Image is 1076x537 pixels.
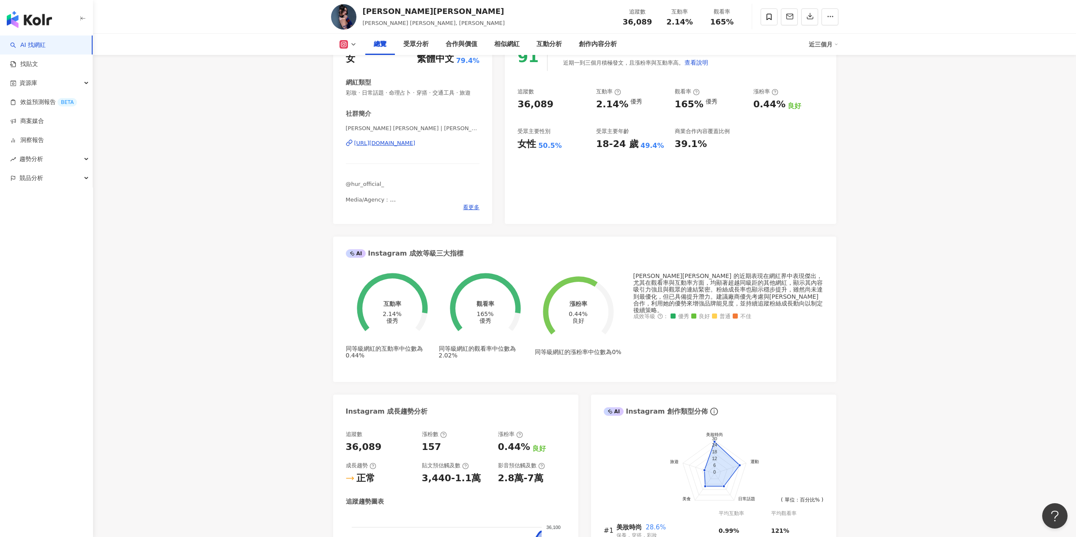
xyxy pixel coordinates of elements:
[422,441,441,454] div: 157
[7,11,52,28] img: logo
[604,525,616,536] div: #1
[354,139,416,147] div: [URL][DOMAIN_NAME]
[446,39,477,49] div: 合作與價值
[622,8,654,16] div: 追蹤數
[670,460,679,464] text: 旅遊
[346,497,384,506] div: 追蹤趨勢圖表
[641,141,664,150] div: 49.4%
[809,38,838,51] div: 近三個月
[346,345,439,359] div: 同等級網紅的互動率中位數為
[671,313,689,320] span: 優秀
[712,436,717,441] text: 30
[691,313,710,320] span: 良好
[346,441,382,454] div: 36,089
[596,138,638,151] div: 18-24 歲
[684,54,709,71] button: 查看說明
[10,136,44,144] a: 洞察報告
[675,138,707,151] div: 39.1%
[646,523,666,531] span: 28.6%
[346,109,371,118] div: 社群簡介
[10,117,44,125] a: 商案媒合
[10,156,16,162] span: rise
[616,523,642,531] span: 美妝時尚
[498,431,523,438] div: 漲粉率
[386,317,398,324] div: 優秀
[604,407,708,416] div: Instagram 創作類型分佈
[682,497,690,502] text: 美食
[439,352,457,359] span: 2.02%
[346,249,463,258] div: Instagram 成效等級三大指標
[346,89,480,97] span: 彩妝 · 日常話題 · 命理占卜 · 穿搭 · 交通工具 · 旅遊
[604,407,624,416] div: AI
[383,311,401,317] div: 2.14%
[494,39,520,49] div: 相似網紅
[479,317,491,324] div: 優秀
[422,472,481,485] div: 3,440-1.1萬
[713,463,715,468] text: 6
[19,150,43,169] span: 趨勢分析
[675,88,700,95] div: 觀看率
[356,472,375,485] div: 正常
[346,352,364,359] span: 0.44%
[719,510,771,518] div: 平均互動率
[517,88,534,95] div: 追蹤數
[403,39,429,49] div: 受眾分析
[535,349,621,355] div: 同等級網紅的漲粉率中位數為
[719,527,739,534] span: 0.99%
[633,313,824,320] div: 成效等級 ：
[10,41,46,49] a: searchAI 找網紅
[417,52,454,65] div: 繁體中文
[10,60,38,68] a: 找貼文
[537,39,562,49] div: 互動分析
[10,98,77,106] a: 效益預測報告BETA
[771,510,824,518] div: 平均觀看率
[517,48,539,65] div: 91
[633,273,824,313] div: [PERSON_NAME][PERSON_NAME] 的近期表現在網紅界中表現傑出，尤其在觀看率與互動率方面，均顯著超越同級距的其他網紅，顯示其內容吸引力強且與觀眾的連結緊密。粉絲成長率也顯示穩...
[675,128,730,135] div: 商業合作內容覆蓋比例
[612,349,621,355] span: 0%
[706,8,738,16] div: 觀看率
[572,317,584,324] div: 良好
[498,441,530,454] div: 0.44%
[383,300,401,307] div: 互動率
[753,88,778,95] div: 漲粉率
[733,313,751,320] span: 不佳
[363,20,505,26] span: [PERSON_NAME] [PERSON_NAME], [PERSON_NAME]
[630,98,642,105] div: 優秀
[684,59,708,66] span: 查看說明
[675,98,704,111] div: 165%
[463,204,479,211] span: 看更多
[19,74,37,93] span: 資源庫
[712,313,731,320] span: 普通
[666,18,693,26] span: 2.14%
[346,78,371,87] div: 網紅類型
[346,139,480,147] a: [URL][DOMAIN_NAME]
[596,98,628,111] div: 2.14%
[563,54,709,71] div: 近期一到三個月積極發文，且漲粉率與互動率高。
[788,101,801,111] div: 良好
[476,300,494,307] div: 觀看率
[517,128,550,135] div: 受眾主要性別
[422,431,447,438] div: 漲粉數
[713,469,715,474] text: 0
[546,525,561,530] tspan: 36,100
[753,98,786,111] div: 0.44%
[456,56,480,65] span: 79.4%
[750,460,758,464] text: 運動
[664,8,696,16] div: 互動率
[346,462,376,469] div: 成長趨勢
[771,527,789,534] span: 121%
[346,407,428,416] div: Instagram 成長趨勢分析
[569,311,587,317] div: 0.44%
[439,345,532,359] div: 同等級網紅的觀看率中位數為
[596,128,629,135] div: 受眾主要年齡
[331,4,356,30] img: KOL Avatar
[712,443,717,448] text: 24
[476,311,493,317] div: 165%
[569,300,587,307] div: 漲粉率
[498,472,543,485] div: 2.8萬-7萬
[517,138,536,151] div: 女性
[579,39,617,49] div: 創作內容分析
[706,432,723,437] text: 美妝時尚
[738,497,755,502] text: 日常話題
